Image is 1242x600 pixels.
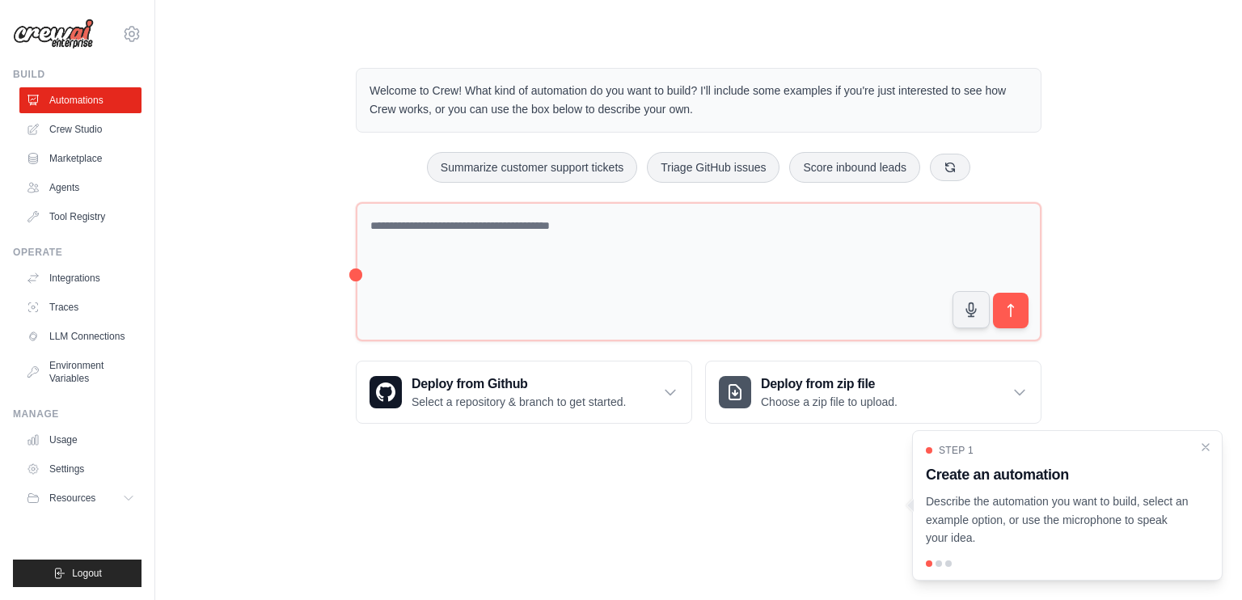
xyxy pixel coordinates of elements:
a: LLM Connections [19,323,142,349]
div: Build [13,68,142,81]
div: Manage [13,408,142,420]
a: Automations [19,87,142,113]
span: Resources [49,492,95,505]
button: Close walkthrough [1199,441,1212,454]
a: Environment Variables [19,353,142,391]
h3: Create an automation [926,463,1189,486]
div: Operate [13,246,142,259]
a: Tool Registry [19,204,142,230]
span: Step 1 [939,444,974,457]
button: Triage GitHub issues [647,152,779,183]
a: Settings [19,456,142,482]
button: Summarize customer support tickets [427,152,637,183]
p: Welcome to Crew! What kind of automation do you want to build? I'll include some examples if you'... [370,82,1028,119]
h3: Deploy from Github [412,374,626,394]
a: Crew Studio [19,116,142,142]
h3: Deploy from zip file [761,374,898,394]
a: Marketplace [19,146,142,171]
button: Logout [13,560,142,587]
button: Score inbound leads [789,152,920,183]
p: Choose a zip file to upload. [761,394,898,410]
span: Logout [72,567,102,580]
a: Integrations [19,265,142,291]
p: Select a repository & branch to get started. [412,394,626,410]
a: Usage [19,427,142,453]
a: Agents [19,175,142,201]
p: Describe the automation you want to build, select an example option, or use the microphone to spe... [926,492,1189,547]
a: Traces [19,294,142,320]
img: Logo [13,19,94,49]
button: Resources [19,485,142,511]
